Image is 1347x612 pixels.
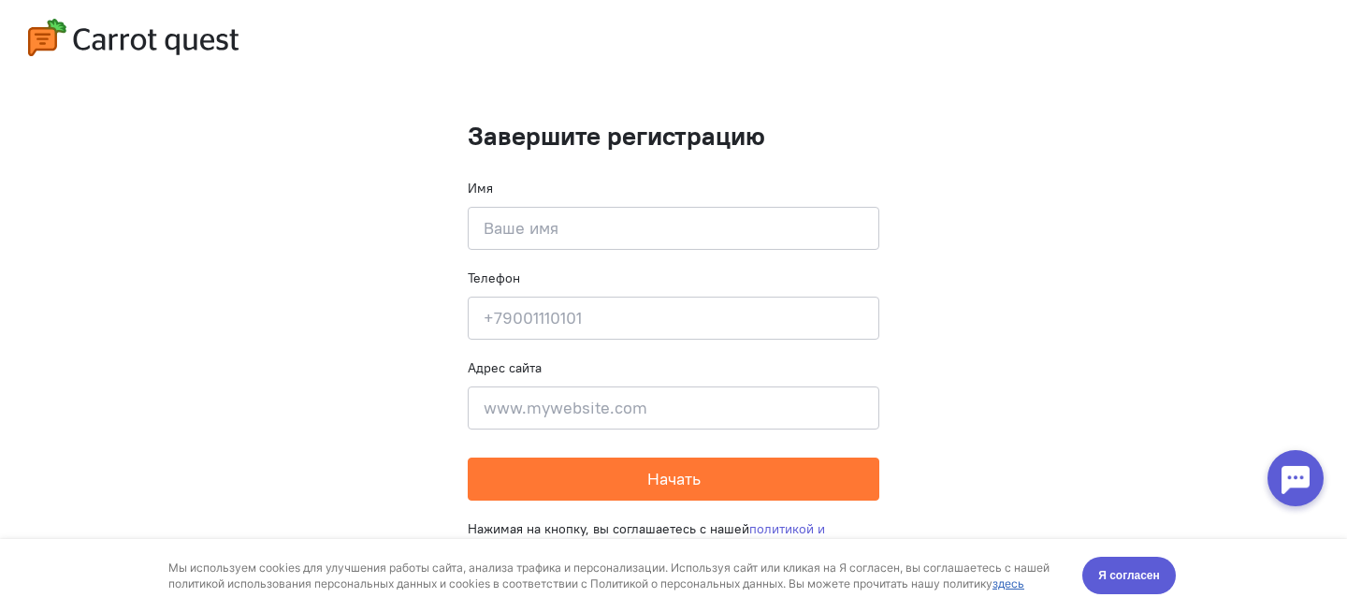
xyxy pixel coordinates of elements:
[468,179,493,197] label: Имя
[168,21,1061,52] div: Мы используем cookies для улучшения работы сайта, анализа трафика и персонализации. Используя сай...
[468,501,879,576] div: Нажимая на кнопку, вы соглашаетесь с нашей
[468,297,879,340] input: +79001110101
[992,37,1024,51] a: здесь
[647,468,701,489] span: Начать
[468,386,879,430] input: www.mywebsite.com
[468,269,520,287] label: Телефон
[468,458,879,501] button: Начать
[1098,27,1160,46] span: Я согласен
[28,19,239,56] img: carrot-quest-logo.svg
[1082,18,1176,55] button: Я согласен
[468,207,879,250] input: Ваше имя
[468,122,879,151] h1: Завершите регистрацию
[468,358,542,377] label: Адрес сайта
